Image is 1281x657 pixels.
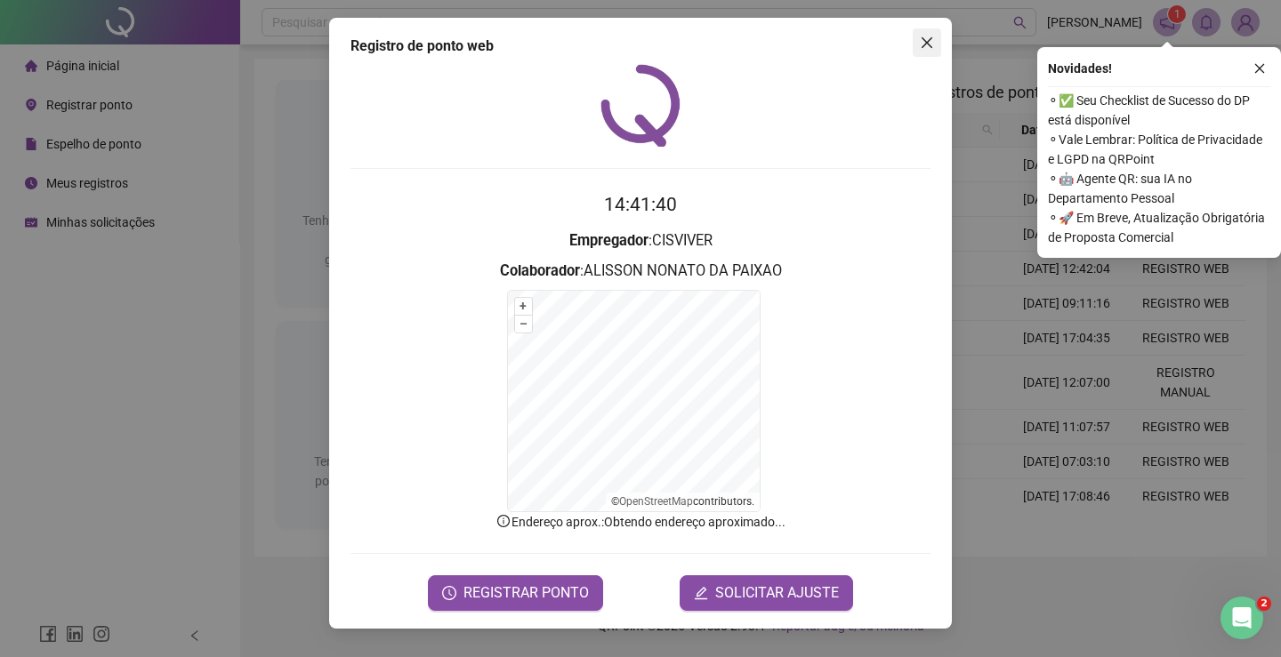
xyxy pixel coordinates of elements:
[350,512,931,532] p: Endereço aprox. : Obtendo endereço aproximado...
[1048,130,1270,169] span: ⚬ Vale Lembrar: Política de Privacidade e LGPD na QRPoint
[1048,208,1270,247] span: ⚬ 🚀 Em Breve, Atualização Obrigatória de Proposta Comercial
[463,582,589,604] span: REGISTRAR PONTO
[1048,59,1112,78] span: Novidades !
[428,575,603,611] button: REGISTRAR PONTO
[350,260,931,283] h3: : ALISSON NONATO DA PAIXAO
[611,495,754,508] li: © contributors.
[680,575,853,611] button: editSOLICITAR AJUSTE
[495,513,512,529] span: info-circle
[1221,597,1263,639] iframe: Intercom live chat
[619,495,693,508] a: OpenStreetMap
[1257,597,1271,611] span: 2
[1048,91,1270,130] span: ⚬ ✅ Seu Checklist de Sucesso do DP está disponível
[715,582,839,604] span: SOLICITAR AJUSTE
[350,229,931,252] h3: : CISVIVER
[569,232,649,249] strong: Empregador
[1048,169,1270,208] span: ⚬ 🤖 Agente QR: sua IA no Departamento Pessoal
[442,586,456,600] span: clock-circle
[600,64,681,147] img: QRPoint
[913,28,941,57] button: Close
[1253,62,1266,75] span: close
[515,316,532,333] button: –
[500,262,580,279] strong: Colaborador
[920,36,934,50] span: close
[515,298,532,315] button: +
[604,194,677,215] time: 14:41:40
[694,586,708,600] span: edit
[350,36,931,57] div: Registro de ponto web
